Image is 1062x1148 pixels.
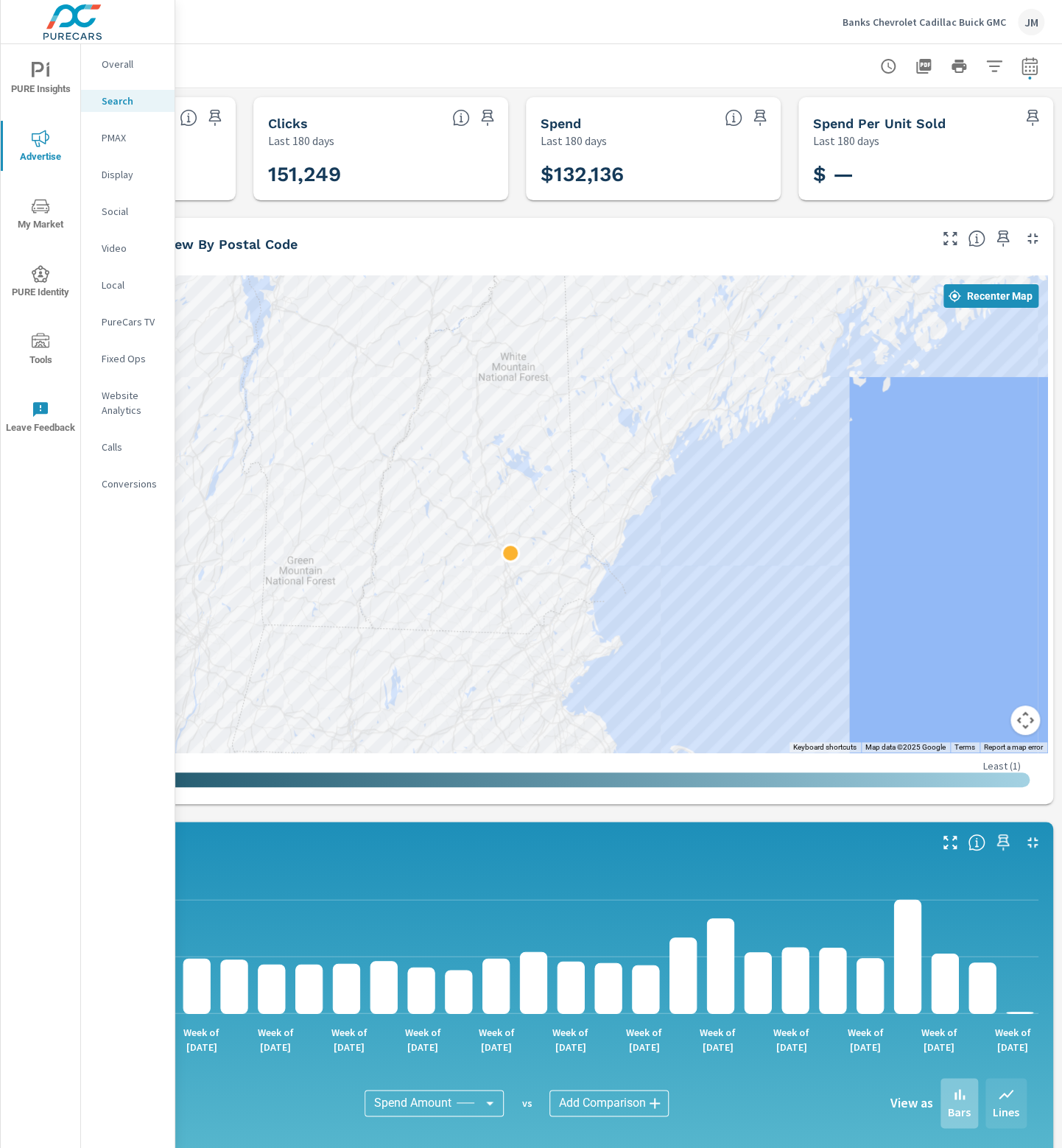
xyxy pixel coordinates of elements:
div: nav menu [1,44,80,451]
button: Map camera controls [1010,705,1040,735]
p: Week of [DATE] [250,1025,301,1054]
span: Save this to your personalized report [748,106,772,130]
button: Make Fullscreen [938,227,962,250]
p: Calls [102,440,163,454]
p: Least ( 1 ) [983,759,1021,772]
span: Add Comparison [558,1096,645,1110]
span: Save this to your personalized report [991,227,1015,250]
button: Apply Filters [980,52,1009,81]
h5: Spend Per Unit Sold [813,116,946,131]
span: Save this to your personalized report [476,106,499,130]
div: Calls [81,436,175,458]
button: Make Fullscreen [938,831,962,854]
p: vs [504,1096,549,1110]
span: Save this to your personalized report [991,831,1015,854]
h3: $ — [813,162,1038,187]
span: Tools [5,333,76,369]
a: Terms (opens in new tab) [954,743,975,751]
p: Week of [DATE] [323,1025,375,1054]
div: Video [81,237,175,259]
p: Week of [DATE] [397,1025,449,1054]
span: PURE Insights [5,62,76,98]
span: Map data ©2025 Google [865,743,946,751]
div: Social [81,200,175,222]
h3: $132,136 [541,162,766,187]
p: Week of [DATE] [471,1025,522,1054]
span: My Market [5,197,76,233]
div: PMAX [81,127,175,149]
span: Understand Search data over time and see how metrics compare to each other. [968,834,985,851]
button: "Export Report to PDF" [909,52,938,81]
div: Search [81,90,175,112]
div: Overall [81,53,175,75]
span: Understand Search performance data by postal code. Individual postal codes can be selected and ex... [968,230,985,247]
h6: View as [890,1096,933,1110]
p: Search [102,94,163,108]
span: The number of times an ad was clicked by a consumer. [452,109,470,127]
h3: 151,249 [268,162,493,187]
p: Display [102,167,163,182]
div: Local [81,274,175,296]
div: Spend Amount [365,1090,504,1116]
button: Recenter Map [943,284,1038,308]
span: Leave Feedback [5,401,76,437]
button: Minimize Widget [1021,831,1044,854]
p: Week of [DATE] [840,1025,891,1054]
span: Advertise [5,130,76,166]
div: JM [1018,9,1044,35]
button: Select Date Range [1015,52,1044,81]
p: Local [102,278,163,292]
div: Fixed Ops [81,348,175,370]
p: Overall [102,57,163,71]
h5: Spend [541,116,581,131]
p: Fixed Ops [102,351,163,366]
span: Recenter Map [949,289,1033,303]
p: Week of [DATE] [176,1025,228,1054]
a: Report a map error [984,743,1043,751]
p: Video [102,241,163,256]
div: PureCars TV [81,311,175,333]
p: Conversions [102,476,163,491]
p: Week of [DATE] [987,1025,1038,1054]
p: Week of [DATE] [766,1025,817,1054]
div: Add Comparison [549,1090,669,1116]
p: Lines [993,1103,1019,1121]
h5: Clicks [268,116,308,131]
p: Social [102,204,163,219]
span: Save this to your personalized report [1021,106,1044,130]
p: Website Analytics [102,388,163,418]
p: Week of [DATE] [913,1025,965,1054]
p: Last 180 days [268,132,334,149]
p: PureCars TV [102,314,163,329]
button: Minimize Widget [1021,227,1044,250]
div: Display [81,163,175,186]
span: PURE Identity [5,265,76,301]
p: Week of [DATE] [544,1025,596,1054]
p: Week of [DATE] [618,1025,669,1054]
button: Print Report [944,52,974,81]
p: PMAX [102,130,163,145]
p: Last 180 days [541,132,607,149]
p: Bars [948,1103,971,1121]
p: Banks Chevrolet Cadillac Buick GMC [843,15,1006,29]
span: Save this to your personalized report [203,106,227,130]
p: Week of [DATE] [692,1025,744,1054]
div: Conversions [81,473,175,495]
span: The amount of money spent on advertising during the period. [725,109,742,127]
span: The number of times an ad was shown on your behalf. [180,109,197,127]
button: Keyboard shortcuts [793,742,857,753]
div: Website Analytics [81,384,175,421]
span: Spend Amount [373,1096,451,1110]
p: Last 180 days [813,132,879,149]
